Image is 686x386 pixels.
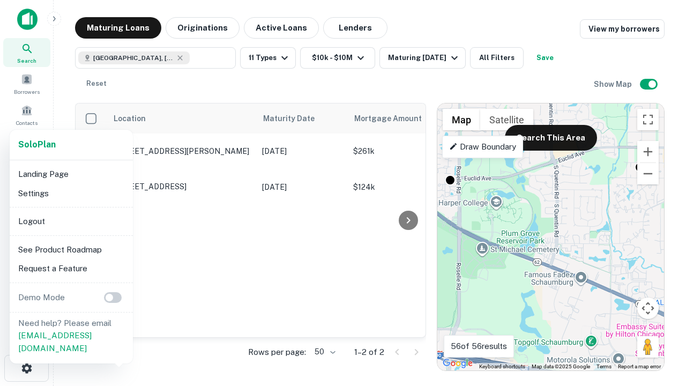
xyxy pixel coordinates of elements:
[18,138,56,151] a: SoloPlan
[14,291,69,304] p: Demo Mode
[14,240,129,259] li: See Product Roadmap
[18,331,92,353] a: [EMAIL_ADDRESS][DOMAIN_NAME]
[18,139,56,150] strong: Solo Plan
[18,317,124,355] p: Need help? Please email
[14,165,129,184] li: Landing Page
[14,212,129,231] li: Logout
[632,300,686,352] iframe: Chat Widget
[14,259,129,278] li: Request a Feature
[14,184,129,203] li: Settings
